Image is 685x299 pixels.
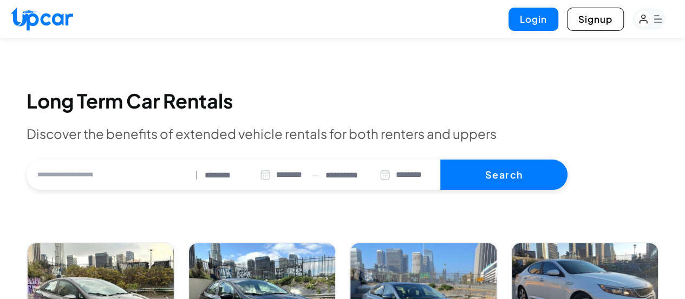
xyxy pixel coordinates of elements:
button: Login [508,8,558,31]
img: Upcar Logo [11,7,73,30]
button: Search [440,160,567,190]
p: Discover the benefits of extended vehicle rentals for both renters and uppers [27,125,659,142]
span: | [195,169,198,181]
span: — [312,169,319,181]
button: Signup [567,8,624,31]
h2: Long Term Car Rentals [27,90,659,112]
